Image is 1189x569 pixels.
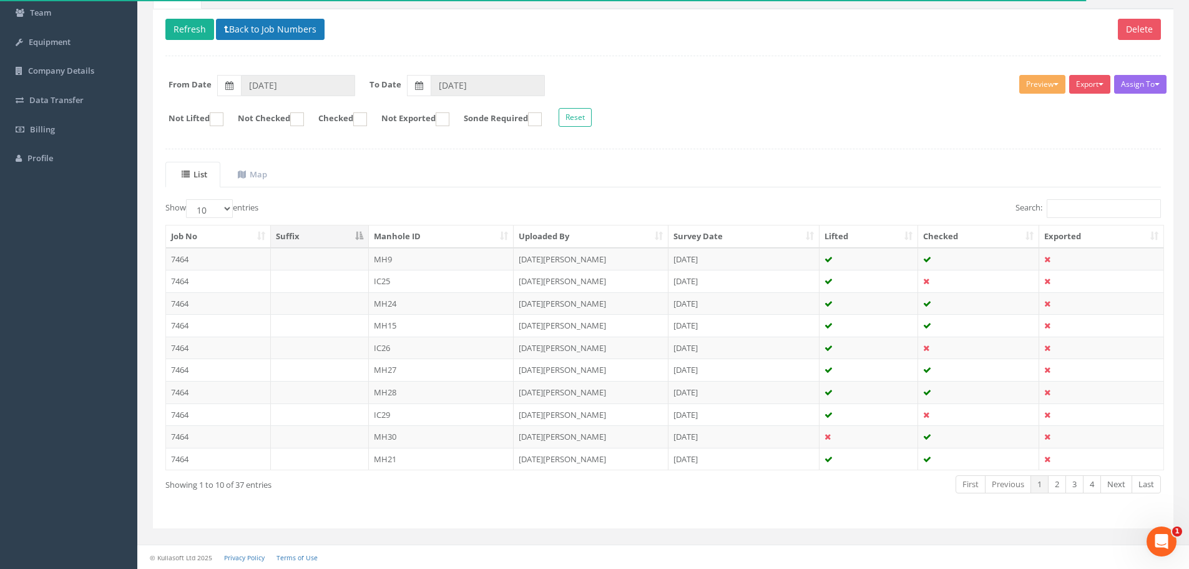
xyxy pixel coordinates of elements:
[668,314,820,337] td: [DATE]
[514,314,668,337] td: [DATE][PERSON_NAME]
[166,292,271,315] td: 7464
[165,162,220,187] a: List
[166,225,271,248] th: Job No: activate to sort column ascending
[514,425,668,448] td: [DATE][PERSON_NAME]
[514,248,668,270] td: [DATE][PERSON_NAME]
[166,248,271,270] td: 7464
[514,403,668,426] td: [DATE][PERSON_NAME]
[166,270,271,292] td: 7464
[156,112,223,126] label: Not Lifted
[166,337,271,359] td: 7464
[668,248,820,270] td: [DATE]
[820,225,919,248] th: Lifted: activate to sort column ascending
[1083,475,1101,493] a: 4
[166,314,271,337] td: 7464
[514,225,668,248] th: Uploaded By: activate to sort column ascending
[30,7,51,18] span: Team
[369,225,514,248] th: Manhole ID: activate to sort column ascending
[166,448,271,470] td: 7464
[1147,527,1177,557] iframe: Intercom live chat
[514,337,668,359] td: [DATE][PERSON_NAME]
[222,162,280,187] a: Map
[369,425,514,448] td: MH30
[369,112,449,126] label: Not Exported
[369,359,514,381] td: MH27
[150,553,212,562] small: © Kullasoft Ltd 2025
[668,403,820,426] td: [DATE]
[166,425,271,448] td: 7464
[1019,75,1065,94] button: Preview
[166,359,271,381] td: 7464
[668,225,820,248] th: Survey Date: activate to sort column ascending
[28,65,94,76] span: Company Details
[369,314,514,337] td: MH15
[224,553,265,562] a: Privacy Policy
[668,425,820,448] td: [DATE]
[369,403,514,426] td: IC29
[559,108,592,127] button: Reset
[451,112,542,126] label: Sonde Required
[1100,475,1132,493] a: Next
[165,474,569,491] div: Showing 1 to 10 of 37 entries
[956,475,986,493] a: First
[668,359,820,381] td: [DATE]
[166,381,271,403] td: 7464
[27,152,53,164] span: Profile
[369,292,514,315] td: MH24
[238,169,267,180] uib-tab-heading: Map
[182,169,207,180] uib-tab-heading: List
[1069,75,1110,94] button: Export
[514,381,668,403] td: [DATE][PERSON_NAME]
[29,36,71,47] span: Equipment
[1047,199,1161,218] input: Search:
[186,199,233,218] select: Showentries
[29,94,84,106] span: Data Transfer
[1132,475,1161,493] a: Last
[1030,475,1049,493] a: 1
[276,553,318,562] a: Terms of Use
[166,403,271,426] td: 7464
[514,292,668,315] td: [DATE][PERSON_NAME]
[369,79,401,91] label: To Date
[369,248,514,270] td: MH9
[169,79,212,91] label: From Date
[165,19,214,40] button: Refresh
[165,199,258,218] label: Show entries
[918,225,1039,248] th: Checked: activate to sort column ascending
[668,292,820,315] td: [DATE]
[241,75,355,96] input: From Date
[1065,475,1084,493] a: 3
[985,475,1031,493] a: Previous
[514,359,668,381] td: [DATE][PERSON_NAME]
[369,337,514,359] td: IC26
[1172,527,1182,537] span: 1
[514,448,668,470] td: [DATE][PERSON_NAME]
[369,448,514,470] td: MH21
[431,75,545,96] input: To Date
[514,270,668,292] td: [DATE][PERSON_NAME]
[225,112,304,126] label: Not Checked
[668,270,820,292] td: [DATE]
[271,225,369,248] th: Suffix: activate to sort column descending
[1118,19,1161,40] button: Delete
[1114,75,1167,94] button: Assign To
[668,448,820,470] td: [DATE]
[369,381,514,403] td: MH28
[30,124,55,135] span: Billing
[1048,475,1066,493] a: 2
[668,381,820,403] td: [DATE]
[216,19,325,40] button: Back to Job Numbers
[668,337,820,359] td: [DATE]
[1039,225,1163,248] th: Exported: activate to sort column ascending
[369,270,514,292] td: IC25
[1015,199,1161,218] label: Search:
[306,112,367,126] label: Checked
